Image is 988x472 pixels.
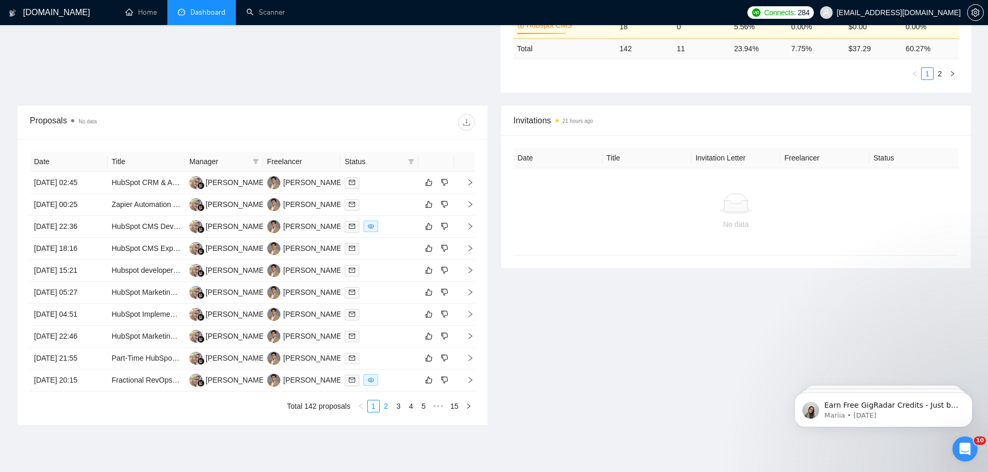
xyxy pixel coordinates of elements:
[912,71,918,77] span: left
[349,377,355,383] span: mail
[438,198,451,211] button: dislike
[441,266,448,274] span: dislike
[108,304,186,326] td: HubSpot Implementation Specialist for Porcelain Enamel Sign Company
[197,182,205,189] img: gigradar-bm.png
[267,331,344,340] a: YK[PERSON_NAME]
[513,38,616,59] td: Total
[112,376,265,384] a: Fractional RevOps Strategist & HubSpot Admin
[902,38,959,59] td: 60.27 %
[691,148,780,168] th: Invitation Letter
[458,354,474,362] span: right
[283,352,344,364] div: [PERSON_NAME]
[441,332,448,340] span: dislike
[30,260,108,282] td: [DATE] 15:21
[108,152,186,172] th: Title
[189,178,266,186] a: NN[PERSON_NAME]
[922,68,933,79] a: 1
[787,15,844,38] td: 0.00%
[934,67,946,80] li: 2
[30,282,108,304] td: [DATE] 05:27
[197,336,205,343] img: gigradar-bm.png
[206,243,266,254] div: [PERSON_NAME]
[178,8,185,16] span: dashboard
[30,194,108,216] td: [DATE] 00:25
[392,400,405,412] li: 3
[108,216,186,238] td: HubSpot CMS Developer — Website, CRM, Integrations & Automation
[267,198,280,211] img: YK
[349,245,355,251] span: mail
[417,400,430,412] li: 5
[267,244,344,252] a: YK[PERSON_NAME]
[423,242,435,255] button: like
[968,8,983,17] span: setting
[441,200,448,209] span: dislike
[189,287,266,296] a: NN[PERSON_NAME]
[447,400,462,412] li: 15
[430,400,447,412] span: •••
[197,358,205,365] img: gigradar-bm.png
[112,354,270,362] a: Part-Time HubSpot Outbound Marketing Support
[267,178,344,186] a: YK[PERSON_NAME]
[673,38,730,59] td: 11
[349,355,355,361] span: mail
[30,348,108,370] td: [DATE] 21:55
[206,308,266,320] div: [PERSON_NAME]
[869,148,958,168] th: Status
[267,222,344,230] a: YK[PERSON_NAME]
[206,352,266,364] div: [PERSON_NAME]
[616,38,673,59] td: 142
[112,244,393,252] a: HubSpot CMS Expert Needed to Migrate 90+ Pages to [GEOGRAPHIC_DATA] Theme
[823,9,830,16] span: user
[349,289,355,295] span: mail
[425,266,433,274] span: like
[438,264,451,277] button: dislike
[514,148,603,168] th: Date
[438,352,451,364] button: dislike
[934,68,946,79] a: 2
[459,118,474,126] span: download
[458,310,474,318] span: right
[267,286,280,299] img: YK
[405,400,417,412] a: 4
[425,288,433,296] span: like
[921,67,934,80] li: 1
[425,376,433,384] span: like
[423,374,435,386] button: like
[447,400,462,412] a: 15
[108,260,186,282] td: Hubspot developer to build automations & sequences
[779,371,988,444] iframe: Intercom notifications message
[465,403,472,409] span: right
[730,38,787,59] td: 23.94 %
[425,332,433,340] span: like
[441,178,448,187] span: dislike
[267,375,344,384] a: YK[PERSON_NAME]
[423,352,435,364] button: like
[438,286,451,298] button: dislike
[423,330,435,342] button: like
[441,222,448,231] span: dislike
[189,244,266,252] a: NN[PERSON_NAME]
[380,400,392,412] a: 2
[30,326,108,348] td: [DATE] 22:46
[267,330,280,343] img: YK
[974,436,986,445] span: 10
[112,200,282,209] a: Zapier Automation Specialist for HubSpot Integration
[189,352,202,365] img: NN
[30,114,252,131] div: Proposals
[358,403,364,409] span: left
[185,152,263,172] th: Manager
[30,172,108,194] td: [DATE] 02:45
[438,242,451,255] button: dislike
[197,379,205,387] img: gigradar-bm.png
[458,267,474,274] span: right
[458,223,474,230] span: right
[438,330,451,342] button: dislike
[189,331,266,340] a: NN[PERSON_NAME]
[380,400,392,412] li: 2
[9,5,16,21] img: logo
[367,400,380,412] li: 1
[423,264,435,277] button: like
[30,304,108,326] td: [DATE] 04:51
[189,222,266,230] a: NN[PERSON_NAME]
